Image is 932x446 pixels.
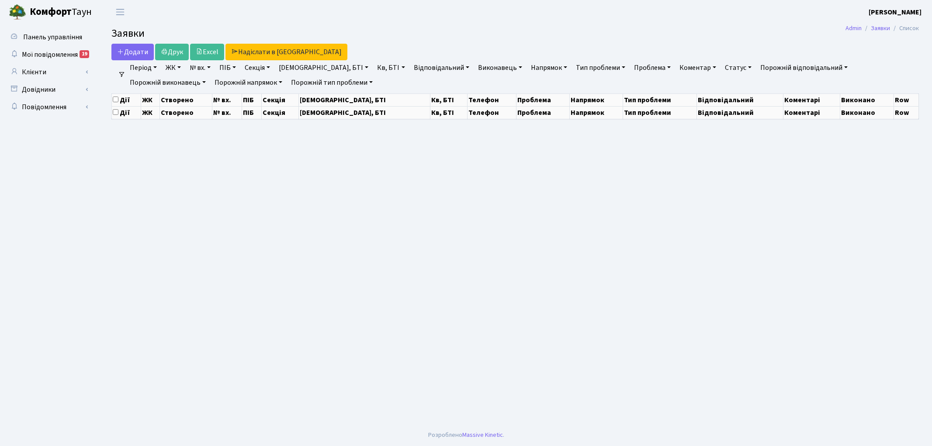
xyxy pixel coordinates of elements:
[890,24,919,33] li: Список
[845,24,862,33] a: Admin
[275,60,372,75] a: [DEMOGRAPHIC_DATA], БТІ
[572,60,629,75] a: Тип проблеми
[160,93,212,106] th: Створено
[298,106,430,119] th: [DEMOGRAPHIC_DATA], БТІ
[4,46,92,63] a: Мої повідомлення19
[126,75,209,90] a: Порожній виконавець
[155,44,189,60] a: Друк
[569,106,623,119] th: Напрямок
[186,60,214,75] a: № вх.
[696,93,783,106] th: Відповідальний
[894,106,919,119] th: Row
[242,93,262,106] th: ПІБ
[22,50,78,59] span: Мої повідомлення
[112,106,141,119] th: Дії
[211,75,286,90] a: Порожній напрямок
[467,106,516,119] th: Телефон
[111,44,154,60] a: Додати
[9,3,26,21] img: logo.png
[212,93,242,106] th: № вх.
[623,106,696,119] th: Тип проблеми
[527,60,571,75] a: Напрямок
[30,5,92,20] span: Таун
[516,93,569,106] th: Проблема
[141,106,160,119] th: ЖК
[840,93,894,106] th: Виконано
[80,50,89,58] div: 19
[374,60,408,75] a: Кв, БТІ
[242,106,262,119] th: ПІБ
[430,106,467,119] th: Кв, БТІ
[30,5,72,19] b: Комфорт
[871,24,890,33] a: Заявки
[516,106,569,119] th: Проблема
[4,28,92,46] a: Панель управління
[109,5,131,19] button: Переключити навігацію
[462,430,503,439] a: Massive Kinetic
[126,60,160,75] a: Період
[569,93,623,106] th: Напрямок
[162,60,184,75] a: ЖК
[216,60,239,75] a: ПІБ
[676,60,720,75] a: Коментар
[410,60,473,75] a: Відповідальний
[721,60,755,75] a: Статус
[288,75,376,90] a: Порожній тип проблеми
[475,60,526,75] a: Виконавець
[23,32,82,42] span: Панель управління
[428,430,504,440] div: Розроблено .
[241,60,274,75] a: Секція
[261,106,298,119] th: Секція
[4,81,92,98] a: Довідники
[4,98,92,116] a: Повідомлення
[261,93,298,106] th: Секція
[298,93,430,106] th: [DEMOGRAPHIC_DATA], БТІ
[840,106,894,119] th: Виконано
[869,7,922,17] a: [PERSON_NAME]
[4,63,92,81] a: Клієнти
[212,106,242,119] th: № вх.
[832,19,932,38] nav: breadcrumb
[430,93,467,106] th: Кв, БТІ
[117,47,148,57] span: Додати
[623,93,696,106] th: Тип проблеми
[467,93,516,106] th: Телефон
[783,106,840,119] th: Коментарі
[190,44,224,60] a: Excel
[112,93,141,106] th: Дії
[111,26,145,41] span: Заявки
[631,60,674,75] a: Проблема
[141,93,160,106] th: ЖК
[696,106,783,119] th: Відповідальний
[783,93,840,106] th: Коментарі
[160,106,212,119] th: Створено
[225,44,347,60] a: Надіслати в [GEOGRAPHIC_DATA]
[757,60,851,75] a: Порожній відповідальний
[894,93,919,106] th: Row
